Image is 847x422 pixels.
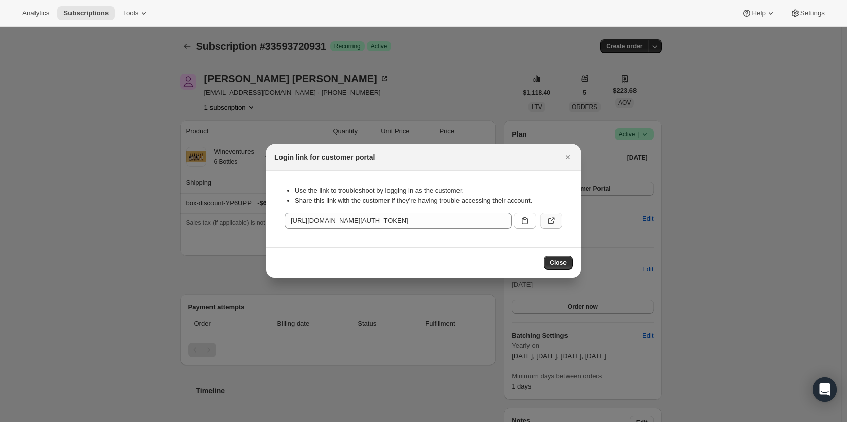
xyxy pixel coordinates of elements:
[813,377,837,402] div: Open Intercom Messenger
[735,6,782,20] button: Help
[800,9,825,17] span: Settings
[550,259,567,267] span: Close
[57,6,115,20] button: Subscriptions
[295,186,562,196] li: Use the link to troubleshoot by logging in as the customer.
[295,196,562,206] li: Share this link with the customer if they’re having trouble accessing their account.
[274,152,375,162] h2: Login link for customer portal
[16,6,55,20] button: Analytics
[544,256,573,270] button: Close
[752,9,765,17] span: Help
[117,6,155,20] button: Tools
[63,9,109,17] span: Subscriptions
[22,9,49,17] span: Analytics
[784,6,831,20] button: Settings
[123,9,138,17] span: Tools
[560,150,575,164] button: Close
